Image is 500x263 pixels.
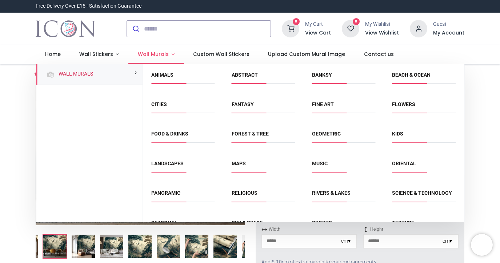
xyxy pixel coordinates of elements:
[392,72,456,84] span: Beach & Ocean
[151,101,215,113] span: Cities
[392,161,416,166] a: Oriental
[72,235,95,258] img: WS-74135-05
[151,160,215,172] span: Landscapes
[312,130,376,142] span: Geometric
[312,72,332,78] a: Banksy
[70,45,128,64] a: Wall Stickers
[56,70,93,78] a: Wall Murals
[151,72,215,84] span: Animals
[36,19,96,39] img: Icon Wall Stickers
[232,101,295,113] span: Fantasy
[151,190,215,202] span: Panoramic
[312,131,341,137] a: Geometric
[471,234,493,256] iframe: Brevo live chat
[392,219,456,231] span: Texture
[213,235,237,258] img: Extra product image
[232,130,295,142] span: Forest & Tree
[312,190,376,202] span: Rivers & Lakes
[443,238,452,245] div: cm ▾
[232,190,295,202] span: Religious
[312,101,376,113] span: Fine Art
[193,50,249,58] span: Custom Wall Stickers
[365,21,399,28] div: My Wishlist
[365,29,399,37] a: View Wishlist
[232,101,254,107] a: Fantasy
[392,101,456,113] span: Flowers
[282,25,299,31] a: 0
[392,131,403,137] a: Kids
[128,45,184,64] a: Wall Murals
[151,219,215,231] span: Seasonal
[341,238,351,245] div: cm ▾
[363,226,459,232] span: Height
[232,72,295,84] span: Abstract
[127,21,144,37] button: Submit
[392,72,431,78] a: Beach & Ocean
[392,101,415,107] a: Flowers
[312,72,376,84] span: Banksy
[36,3,141,10] div: Free Delivery Over £15 - Satisfaction Guarantee
[100,235,123,258] img: WS-74135-06
[364,50,394,58] span: Contact us
[312,219,376,231] span: Sports
[128,235,152,258] img: WS-74135-07
[157,235,180,258] img: Extra product image
[392,190,456,202] span: Science & Technology
[232,220,263,226] a: Sky & Space
[79,50,113,58] span: Wall Stickers
[312,220,332,226] a: Sports
[433,29,464,37] a: My Account
[232,219,295,231] span: Sky & Space
[151,101,167,107] a: Cities
[151,130,215,142] span: Food & Drinks
[45,50,61,58] span: Home
[36,19,96,39] a: Logo of Icon Wall Stickers
[293,18,300,25] sup: 0
[353,18,360,25] sup: 0
[392,220,414,226] a: Texture
[232,72,258,78] a: Abstract
[151,220,177,226] a: Seasonal
[392,190,452,196] a: Science & Technology
[151,72,173,78] a: Animals
[312,190,351,196] a: Rivers & Lakes
[242,235,265,258] img: Extra product image
[305,21,331,28] div: My Cart
[232,161,246,166] a: Maps
[261,226,357,232] span: Width
[151,190,180,196] a: Panoramic
[43,235,67,258] img: WS-74135-04
[305,29,331,37] a: View Cart
[312,101,334,107] a: Fine Art
[392,130,456,142] span: Kids
[433,21,464,28] div: Guest
[232,131,269,137] a: Forest & Tree
[138,50,169,58] span: Wall Murals
[268,50,345,58] span: Upload Custom Mural Image
[312,3,464,10] iframe: Customer reviews powered by Trustpilot
[185,235,208,258] img: Extra product image
[232,190,257,196] a: Religious
[312,161,328,166] a: Music
[232,160,295,172] span: Maps
[392,160,456,172] span: Oriental
[46,70,55,79] img: Wall Murals
[151,161,184,166] a: Landscapes
[151,131,188,137] a: Food & Drinks
[312,160,376,172] span: Music
[342,25,359,31] a: 0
